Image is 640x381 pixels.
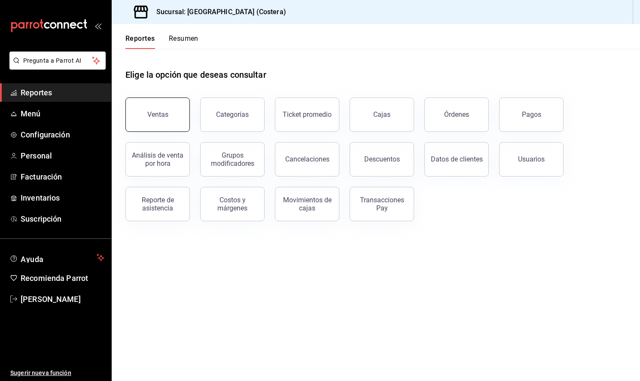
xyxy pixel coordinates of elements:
[23,56,92,65] span: Pregunta a Parrot AI
[125,68,266,81] h1: Elige la opción que deseas consultar
[21,253,93,263] span: Ayuda
[424,98,489,132] button: Órdenes
[21,293,104,305] span: [PERSON_NAME]
[10,369,104,378] span: Sugerir nueva función
[125,98,190,132] button: Ventas
[21,171,104,183] span: Facturación
[350,98,414,132] button: Cajas
[364,155,400,163] div: Descuentos
[125,142,190,177] button: Análisis de venta por hora
[169,34,198,49] button: Resumen
[131,151,184,168] div: Análisis de venta por hora
[499,142,564,177] button: Usuarios
[499,98,564,132] button: Pagos
[373,110,390,119] div: Cajas
[94,22,101,29] button: open_drawer_menu
[518,155,545,163] div: Usuarios
[125,187,190,221] button: Reporte de asistencia
[275,98,339,132] button: Ticket promedio
[149,7,286,17] h3: Sucursal: [GEOGRAPHIC_DATA] (Costera)
[125,34,198,49] div: navigation tabs
[21,150,104,162] span: Personal
[283,110,332,119] div: Ticket promedio
[21,272,104,284] span: Recomienda Parrot
[350,142,414,177] button: Descuentos
[21,129,104,140] span: Configuración
[125,34,155,49] button: Reportes
[206,151,259,168] div: Grupos modificadores
[216,110,249,119] div: Categorías
[285,155,329,163] div: Cancelaciones
[431,155,483,163] div: Datos de clientes
[21,192,104,204] span: Inventarios
[6,62,106,71] a: Pregunta a Parrot AI
[200,142,265,177] button: Grupos modificadores
[131,196,184,212] div: Reporte de asistencia
[424,142,489,177] button: Datos de clientes
[444,110,469,119] div: Órdenes
[200,98,265,132] button: Categorías
[21,213,104,225] span: Suscripción
[350,187,414,221] button: Transacciones Pay
[206,196,259,212] div: Costos y márgenes
[9,52,106,70] button: Pregunta a Parrot AI
[275,142,339,177] button: Cancelaciones
[280,196,334,212] div: Movimientos de cajas
[522,110,541,119] div: Pagos
[21,87,104,98] span: Reportes
[275,187,339,221] button: Movimientos de cajas
[200,187,265,221] button: Costos y márgenes
[147,110,168,119] div: Ventas
[21,108,104,119] span: Menú
[355,196,408,212] div: Transacciones Pay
